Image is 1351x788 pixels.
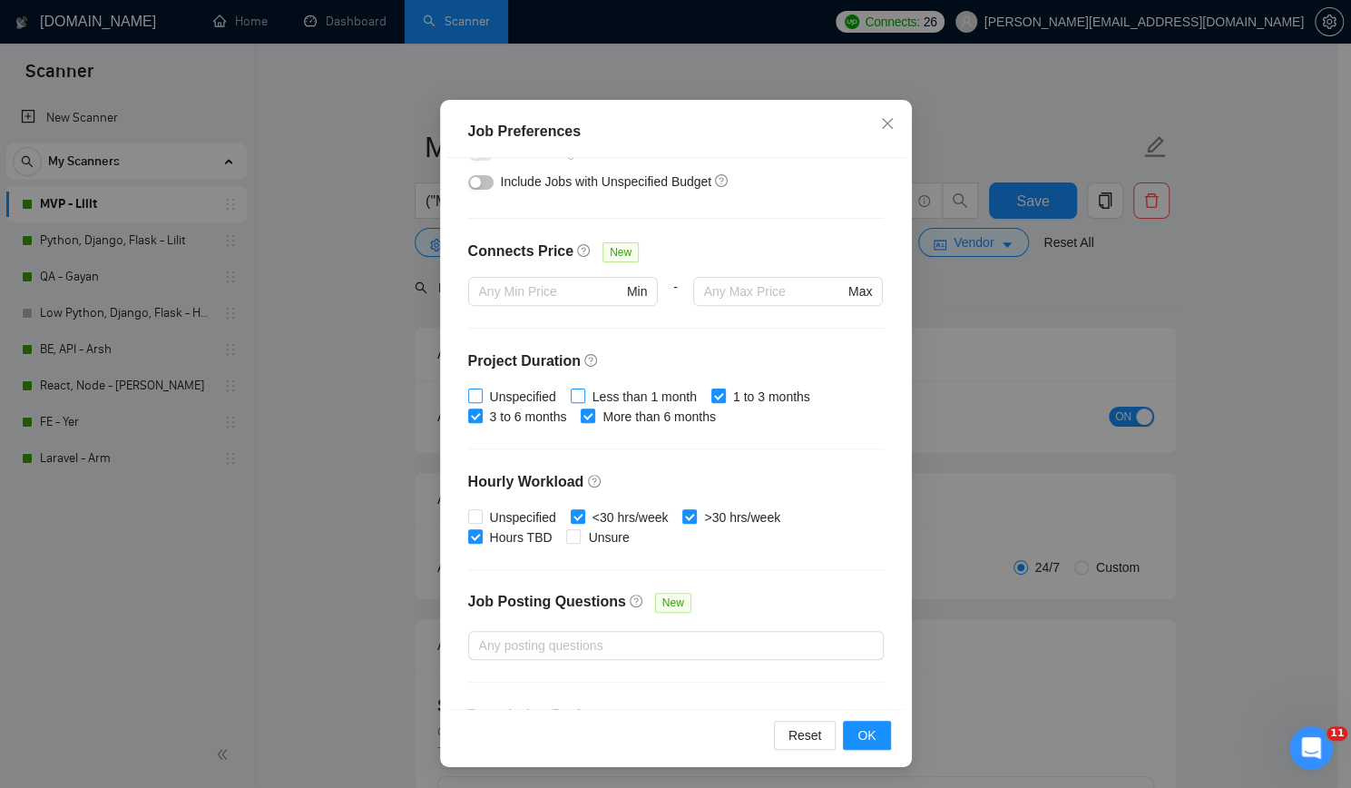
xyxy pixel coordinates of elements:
[857,725,876,745] span: OK
[468,121,884,143] div: Job Preferences
[468,350,884,372] h4: Project Duration
[658,277,692,328] div: -
[585,507,676,527] span: <30 hrs/week
[588,474,602,488] span: question-circle
[585,387,704,407] span: Less than 1 month
[584,353,599,368] span: question-circle
[468,591,626,613] h4: Job Posting Questions
[726,387,817,407] span: 1 to 3 months
[704,281,845,301] input: Any Max Price
[501,145,662,160] span: Include Budget Placeholders
[848,281,872,301] span: Max
[483,387,563,407] span: Unspecified
[483,407,574,427] span: 3 to 6 months
[468,241,573,262] h4: Connects Price
[788,725,822,745] span: Reset
[843,721,890,750] button: OK
[715,173,729,188] span: question-circle
[468,704,884,726] h4: Description Preferences
[774,721,837,750] button: Reset
[501,174,712,189] span: Include Jobs with Unspecified Budget
[483,527,560,547] span: Hours TBD
[627,281,648,301] span: Min
[483,507,563,527] span: Unspecified
[581,527,636,547] span: Unsure
[655,593,691,613] span: New
[863,100,912,149] button: Close
[1289,726,1333,770] iframe: Intercom live chat
[630,594,644,608] span: question-circle
[468,471,884,493] h4: Hourly Workload
[880,116,895,131] span: close
[577,243,592,258] span: question-circle
[602,242,639,262] span: New
[595,407,723,427] span: More than 6 months
[1327,726,1347,741] span: 11
[479,281,623,301] input: Any Min Price
[697,507,788,527] span: >30 hrs/week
